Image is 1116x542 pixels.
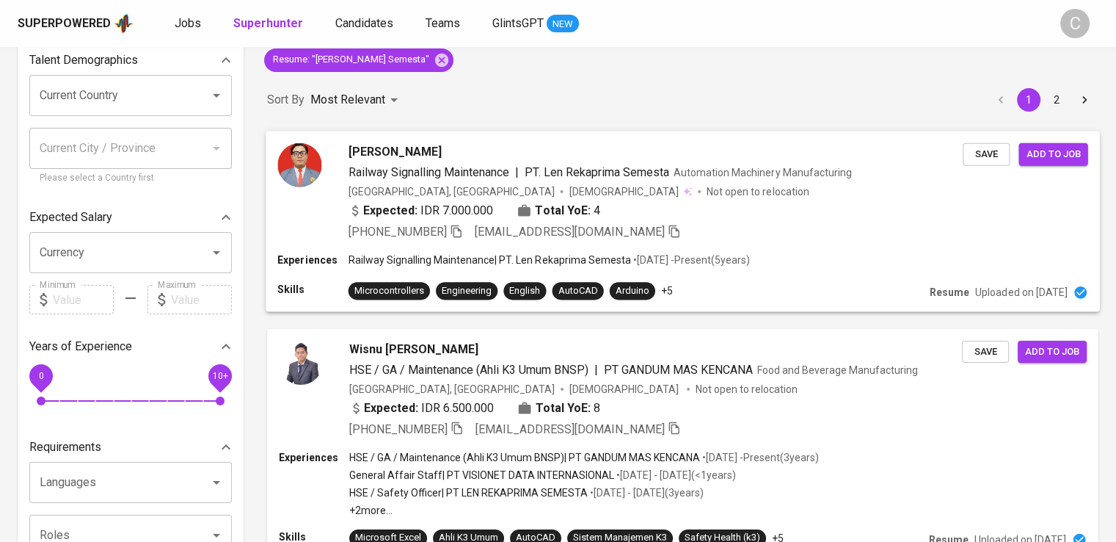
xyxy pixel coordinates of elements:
[29,209,112,226] p: Expected Salary
[426,16,460,30] span: Teams
[171,285,232,314] input: Value
[509,283,540,297] div: English
[349,468,614,483] p: General Affair Staff | PT VISIONET DATA INTERNASIONAL
[233,15,306,33] a: Superhunter
[38,371,43,381] span: 0
[335,16,393,30] span: Candidates
[674,166,852,178] span: Automation Machinery Manufacturing
[29,338,132,355] p: Years of Experience
[525,165,669,178] span: PT. Len Rekaprima Semesta
[1026,145,1080,162] span: Add to job
[349,450,700,465] p: HSE / GA / Maintenance (Ahli K3 Umum BNSP) | PT GANDUM MAS KENCANA
[264,53,438,67] span: Resume : "[PERSON_NAME] Semesta"
[588,485,704,500] p: • [DATE] - [DATE] ( 3 years )
[279,450,349,465] p: Experiences
[364,400,418,417] b: Expected:
[492,16,544,30] span: GlintsGPT
[277,142,321,187] img: 0a20f1ddc8271450cf45e551ec6760a6.jpg
[569,382,681,397] span: [DEMOGRAPHIC_DATA]
[267,131,1098,311] a: [PERSON_NAME]Railway Signalling Maintenance|PT. Len Rekaprima SemestaAutomation Machinery Manufac...
[536,400,591,417] b: Total YoE:
[707,184,809,198] p: Not open to relocation
[970,145,1002,162] span: Save
[277,282,348,297] p: Skills
[975,285,1067,300] p: Uploaded on [DATE]
[349,422,448,436] span: [PHONE_NUMBER]
[614,468,736,483] p: • [DATE] - [DATE] ( <1 years )
[1060,9,1090,38] div: C
[349,485,588,500] p: HSE / Safety Officer | PT LEN REKAPRIMA SEMESTA
[349,341,478,358] span: Wisnu [PERSON_NAME]
[206,85,227,106] button: Open
[310,87,403,114] div: Most Relevant
[349,253,631,267] p: Railway Signalling Maintenance | PT. Len Rekaprima Semesta
[604,363,753,377] span: PT GANDUM MAS KENCANA
[114,12,134,35] img: app logo
[335,15,396,33] a: Candidates
[475,225,665,239] span: [EMAIL_ADDRESS][DOMAIN_NAME]
[349,363,588,377] span: HSE / GA / Maintenance (Ahli K3 Umum BNSP)
[349,503,819,518] p: +2 more ...
[29,438,101,456] p: Requirements
[475,422,665,436] span: [EMAIL_ADDRESS][DOMAIN_NAME]
[594,361,598,379] span: |
[930,285,969,300] p: Resume
[1025,344,1079,361] span: Add to job
[558,283,597,297] div: AutoCAD
[279,341,323,385] img: b2f07c70433a4c8eb2f05c6c6cf53604.png
[1045,88,1068,112] button: Go to page 2
[277,253,348,267] p: Experiences
[987,88,1098,112] nav: pagination navigation
[18,12,134,35] a: Superpoweredapp logo
[349,165,510,178] span: Railway Signalling Maintenance
[267,91,304,109] p: Sort By
[1018,341,1087,364] button: Add to job
[363,201,417,219] b: Expected:
[175,16,201,30] span: Jobs
[426,15,463,33] a: Teams
[696,382,798,397] p: Not open to relocation
[29,51,138,69] p: Talent Demographics
[1018,142,1087,165] button: Add to job
[349,184,555,198] div: [GEOGRAPHIC_DATA], [GEOGRAPHIC_DATA]
[310,91,385,109] p: Most Relevant
[963,142,1010,165] button: Save
[349,400,494,417] div: IDR 6.500.000
[969,344,1002,361] span: Save
[594,400,600,417] span: 8
[569,184,681,198] span: [DEMOGRAPHIC_DATA]
[442,283,492,297] div: Engineering
[631,253,750,267] p: • [DATE] - Present ( 5 years )
[1073,88,1096,112] button: Go to next page
[535,201,590,219] b: Total YoE:
[962,341,1009,364] button: Save
[206,472,227,493] button: Open
[175,15,204,33] a: Jobs
[700,450,819,465] p: • [DATE] - Present ( 3 years )
[206,242,227,263] button: Open
[349,142,442,160] span: [PERSON_NAME]
[349,382,555,397] div: [GEOGRAPHIC_DATA], [GEOGRAPHIC_DATA]
[1017,88,1040,112] button: page 1
[547,17,579,32] span: NEW
[29,332,232,361] div: Years of Experience
[616,283,649,297] div: Arduino
[349,225,447,239] span: [PHONE_NUMBER]
[515,163,519,181] span: |
[40,171,222,186] p: Please select a Country first
[264,48,453,72] div: Resume: "[PERSON_NAME] Semesta"
[53,285,114,314] input: Value
[233,16,303,30] b: Superhunter
[349,201,494,219] div: IDR 7.000.000
[492,15,579,33] a: GlintsGPT NEW
[354,283,424,297] div: Microcontrollers
[29,46,232,75] div: Talent Demographics
[212,371,227,381] span: 10+
[661,283,673,298] p: +5
[18,15,111,32] div: Superpowered
[29,433,232,462] div: Requirements
[594,201,600,219] span: 4
[757,364,918,376] span: Food and Beverage Manufacturing
[29,203,232,232] div: Expected Salary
